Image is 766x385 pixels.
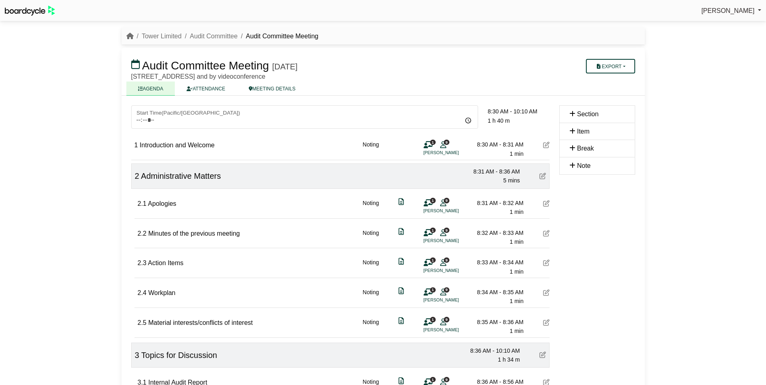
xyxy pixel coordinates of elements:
[272,62,298,71] div: [DATE]
[138,200,147,207] span: 2.1
[424,297,484,303] li: [PERSON_NAME]
[467,228,524,237] div: 8:32 AM - 8:33 AM
[141,351,217,360] span: Topics for Discussion
[142,59,269,72] span: Audit Committee Meeting
[141,172,221,180] span: Administrative Matters
[467,140,524,149] div: 8:30 AM - 8:31 AM
[430,257,436,263] span: 1
[237,31,318,42] li: Audit Committee Meeting
[701,6,761,16] a: [PERSON_NAME]
[424,267,484,274] li: [PERSON_NAME]
[363,318,379,336] div: Noting
[464,167,520,176] div: 8:31 AM - 8:36 AM
[444,228,449,233] span: 9
[126,82,175,96] a: AGENDA
[135,351,139,360] span: 3
[510,151,523,157] span: 1 min
[190,33,237,40] a: Audit Committee
[577,145,594,152] span: Break
[498,356,520,363] span: 1 h 34 m
[510,298,523,304] span: 1 min
[424,149,484,156] li: [PERSON_NAME]
[444,287,449,293] span: 9
[430,377,436,382] span: 1
[430,140,436,145] span: 1
[430,198,436,203] span: 1
[424,326,484,333] li: [PERSON_NAME]
[701,7,755,14] span: [PERSON_NAME]
[467,318,524,326] div: 8:35 AM - 8:36 AM
[430,287,436,293] span: 1
[488,117,510,124] span: 1 h 40 m
[577,111,598,117] span: Section
[444,198,449,203] span: 9
[510,328,523,334] span: 1 min
[148,289,175,296] span: Workplan
[135,172,139,180] span: 2
[140,142,215,149] span: Introduction and Welcome
[424,207,484,214] li: [PERSON_NAME]
[467,258,524,267] div: 8:33 AM - 8:34 AM
[577,128,590,135] span: Item
[138,230,147,237] span: 2.2
[148,319,253,326] span: Material interests/conflicts of interest
[134,142,138,149] span: 1
[142,33,182,40] a: Tower Limited
[503,177,520,184] span: 5 mins
[444,140,449,145] span: 9
[510,268,523,275] span: 1 min
[126,31,319,42] nav: breadcrumb
[444,257,449,263] span: 9
[363,228,379,247] div: Noting
[467,199,524,207] div: 8:31 AM - 8:32 AM
[464,346,520,355] div: 8:36 AM - 10:10 AM
[363,288,379,306] div: Noting
[363,258,379,276] div: Noting
[175,82,237,96] a: ATTENDANCE
[510,239,523,245] span: 1 min
[430,228,436,233] span: 1
[444,317,449,322] span: 9
[586,59,635,73] button: Export
[138,289,147,296] span: 2.4
[131,73,266,80] span: [STREET_ADDRESS] and by videoconference
[138,259,147,266] span: 2.3
[444,377,449,382] span: 9
[148,230,240,237] span: Minutes of the previous meeting
[237,82,307,96] a: MEETING DETAILS
[424,237,484,244] li: [PERSON_NAME]
[148,259,183,266] span: Action Items
[363,140,379,158] div: Noting
[430,317,436,322] span: 1
[138,319,147,326] span: 2.5
[467,288,524,297] div: 8:34 AM - 8:35 AM
[5,6,55,16] img: BoardcycleBlackGreen-aaafeed430059cb809a45853b8cf6d952af9d84e6e89e1f1685b34bfd5cb7d64.svg
[488,107,550,116] div: 8:30 AM - 10:10 AM
[510,209,523,215] span: 1 min
[363,199,379,217] div: Noting
[577,162,591,169] span: Note
[148,200,176,207] span: Apologies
